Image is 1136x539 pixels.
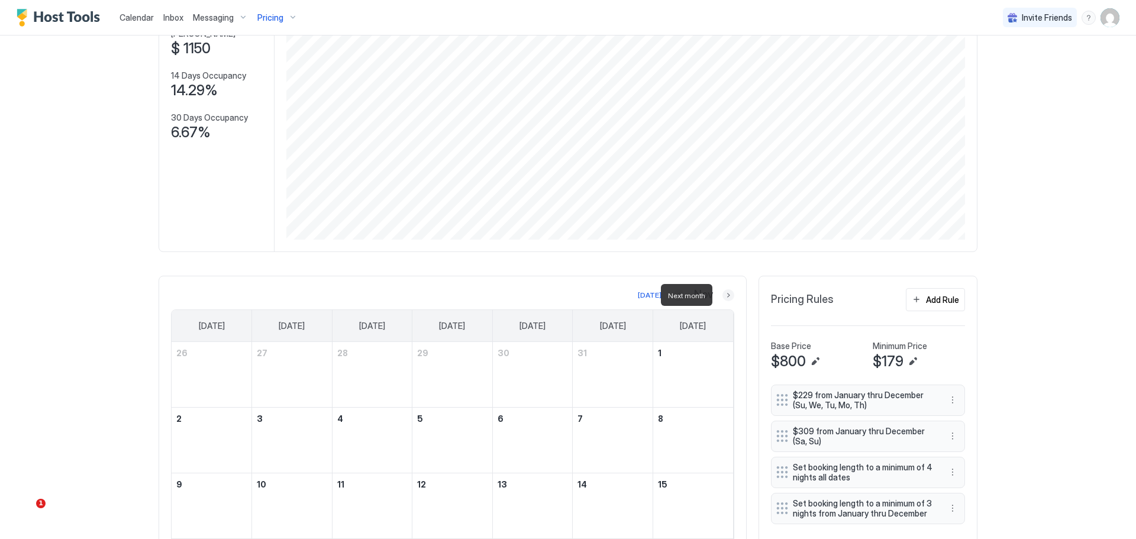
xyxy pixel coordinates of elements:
span: 31 [577,348,587,358]
a: Host Tools Logo [17,9,105,27]
span: [DATE] [600,321,626,331]
span: $309 from January thru December (Sa, Su) [793,426,934,447]
a: October 29, 2025 [412,342,492,364]
span: [DATE] [359,321,385,331]
span: 13 [498,479,507,489]
button: [DATE] [636,288,663,302]
a: November 5, 2025 [412,408,492,430]
a: November 7, 2025 [573,408,653,430]
div: menu [1082,11,1096,25]
td: October 29, 2025 [412,342,493,408]
a: November 9, 2025 [172,473,251,495]
a: November 2, 2025 [172,408,251,430]
div: Add Rule [926,293,959,306]
a: November 12, 2025 [412,473,492,495]
span: $800 [771,353,806,370]
td: November 7, 2025 [573,408,653,473]
a: Wednesday [427,310,477,342]
a: Sunday [187,310,237,342]
a: November 13, 2025 [493,473,573,495]
span: 6.67% [171,124,211,141]
span: [DATE] [279,321,305,331]
span: [DATE] [680,321,706,331]
a: November 8, 2025 [653,408,733,430]
span: Calendar [120,12,154,22]
span: 8 [658,414,663,424]
span: Set booking length to a minimum of 4 nights all dates [793,462,934,483]
span: Pricing [257,12,283,23]
td: November 3, 2025 [252,408,333,473]
span: 10 [257,479,266,489]
span: $ 1150 [171,40,211,57]
td: October 27, 2025 [252,342,333,408]
td: November 2, 2025 [172,408,252,473]
td: November 14, 2025 [573,473,653,539]
a: Monday [267,310,317,342]
td: October 31, 2025 [573,342,653,408]
td: November 8, 2025 [653,408,733,473]
td: November 13, 2025 [492,473,573,539]
span: [DATE] [439,321,465,331]
button: More options [945,501,960,515]
a: Inbox [163,11,183,24]
button: Edit [906,354,920,369]
span: 30 Days Occupancy [171,112,248,123]
span: Invite Friends [1022,12,1072,23]
span: 29 [417,348,428,358]
span: 15 [658,479,667,489]
button: More options [945,465,960,479]
span: 4 [337,414,343,424]
button: More options [945,429,960,443]
div: menu [945,429,960,443]
span: Pricing Rules [771,293,834,306]
button: Add Rule [906,288,965,311]
a: Saturday [668,310,718,342]
span: 7 [577,414,583,424]
iframe: Intercom live chat [12,499,40,527]
td: November 5, 2025 [412,408,493,473]
div: menu [945,465,960,479]
td: October 30, 2025 [492,342,573,408]
span: [DATE] [199,321,225,331]
td: October 28, 2025 [332,342,412,408]
td: November 12, 2025 [412,473,493,539]
td: November 1, 2025 [653,342,733,408]
a: November 11, 2025 [333,473,412,495]
span: [DATE] [519,321,546,331]
span: 12 [417,479,426,489]
a: November 3, 2025 [252,408,332,430]
a: Calendar [120,11,154,24]
span: 5 [417,414,423,424]
span: Next month [668,291,705,300]
span: 28 [337,348,348,358]
span: 30 [498,348,509,358]
span: 14.29% [171,82,218,99]
a: Tuesday [347,310,397,342]
a: October 27, 2025 [252,342,332,364]
span: 26 [176,348,188,358]
button: Edit [808,354,822,369]
a: October 31, 2025 [573,342,653,364]
a: November 10, 2025 [252,473,332,495]
span: 2 [176,414,182,424]
a: November 14, 2025 [573,473,653,495]
span: 1 [36,499,46,508]
span: 11 [337,479,344,489]
span: Base Price [771,341,811,351]
div: User profile [1100,8,1119,27]
a: October 28, 2025 [333,342,412,364]
span: 6 [498,414,504,424]
span: Inbox [163,12,183,22]
a: Friday [588,310,638,342]
td: November 6, 2025 [492,408,573,473]
td: November 15, 2025 [653,473,733,539]
span: Set booking length to a minimum of 3 nights from January thru December [793,498,934,519]
td: October 26, 2025 [172,342,252,408]
button: Next month [722,289,734,301]
span: 14 Days Occupancy [171,70,246,81]
td: November 11, 2025 [332,473,412,539]
span: 27 [257,348,267,358]
span: 9 [176,479,182,489]
a: October 30, 2025 [493,342,573,364]
a: Thursday [508,310,557,342]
